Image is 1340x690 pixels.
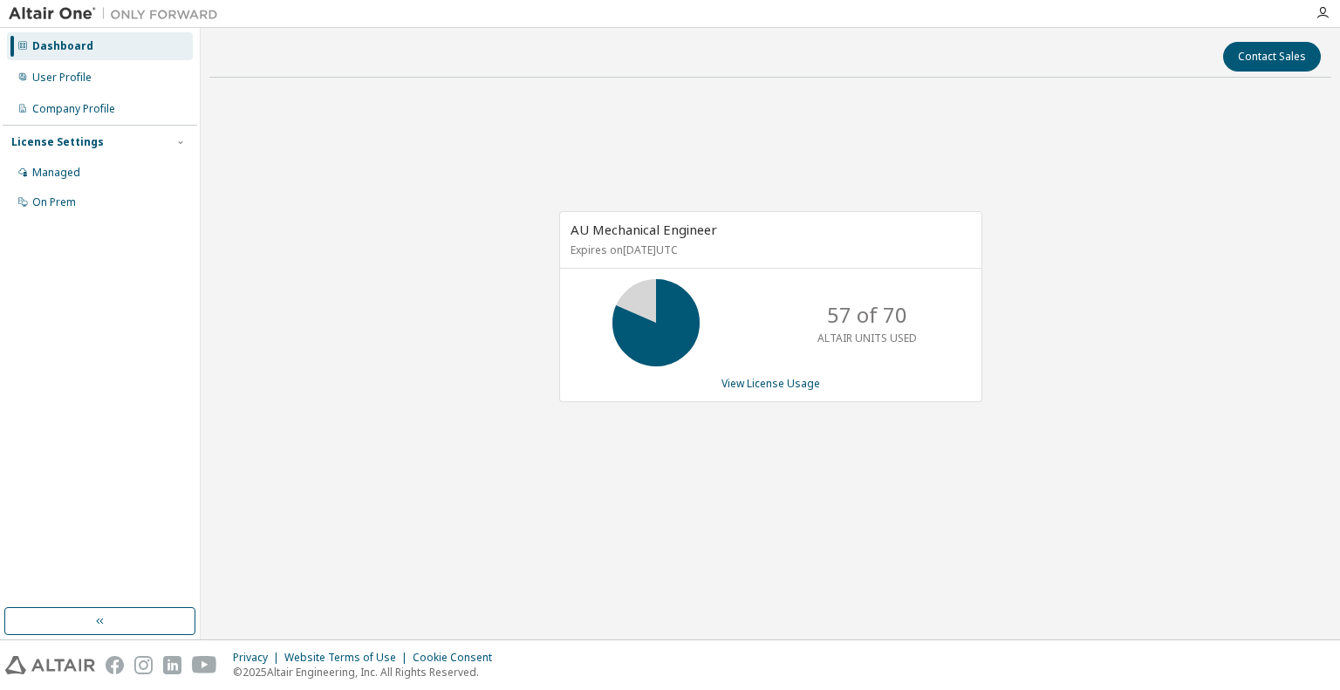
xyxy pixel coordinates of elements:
[32,195,76,209] div: On Prem
[233,651,284,665] div: Privacy
[106,656,124,674] img: facebook.svg
[32,39,93,53] div: Dashboard
[32,166,80,180] div: Managed
[233,665,502,680] p: © 2025 Altair Engineering, Inc. All Rights Reserved.
[11,135,104,149] div: License Settings
[32,71,92,85] div: User Profile
[721,376,820,391] a: View License Usage
[284,651,413,665] div: Website Terms of Use
[817,331,917,345] p: ALTAIR UNITS USED
[163,656,181,674] img: linkedin.svg
[413,651,502,665] div: Cookie Consent
[1223,42,1321,72] button: Contact Sales
[5,656,95,674] img: altair_logo.svg
[32,102,115,116] div: Company Profile
[571,221,717,238] span: AU Mechanical Engineer
[9,5,227,23] img: Altair One
[192,656,217,674] img: youtube.svg
[134,656,153,674] img: instagram.svg
[827,300,907,330] p: 57 of 70
[571,243,967,257] p: Expires on [DATE] UTC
